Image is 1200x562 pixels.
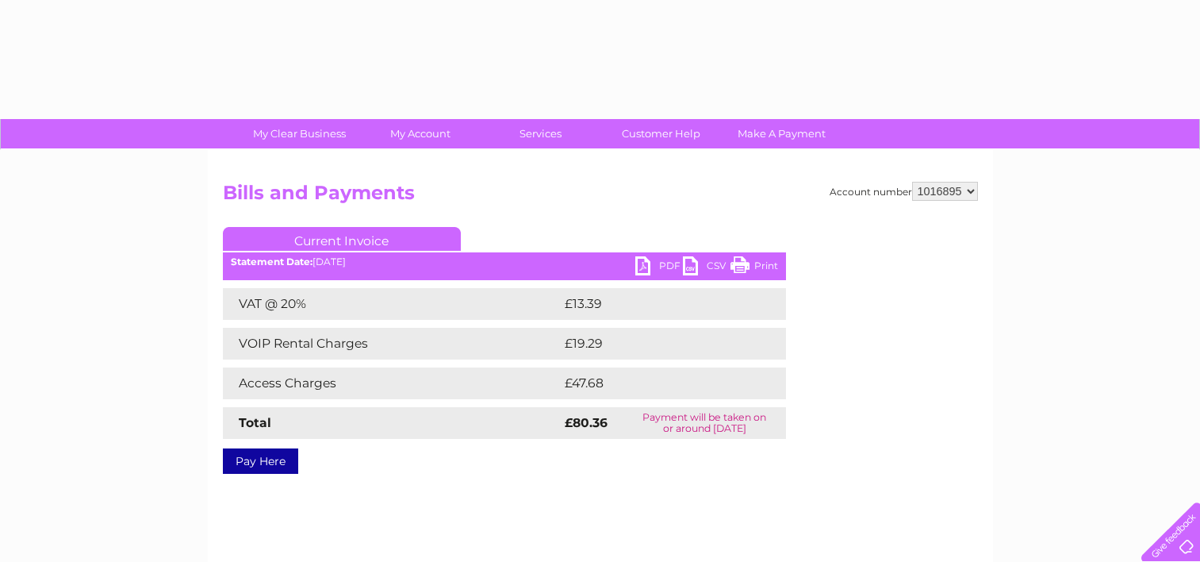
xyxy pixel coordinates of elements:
[223,328,561,360] td: VOIP Rental Charges
[231,256,312,268] b: Statement Date:
[561,288,753,320] td: £13.39
[223,256,786,268] div: [DATE]
[239,415,271,430] strong: Total
[623,407,786,439] td: Payment will be taken on or around [DATE]
[223,182,978,212] h2: Bills and Payments
[234,119,365,148] a: My Clear Business
[730,256,778,279] a: Print
[475,119,606,148] a: Services
[561,368,753,399] td: £47.68
[635,256,683,279] a: PDF
[716,119,847,148] a: Make A Payment
[596,119,727,148] a: Customer Help
[683,256,730,279] a: CSV
[223,448,298,474] a: Pay Here
[565,415,608,430] strong: £80.36
[223,288,561,320] td: VAT @ 20%
[223,368,561,399] td: Access Charges
[355,119,485,148] a: My Account
[561,328,753,360] td: £19.29
[223,227,461,251] a: Current Invoice
[830,182,978,201] div: Account number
